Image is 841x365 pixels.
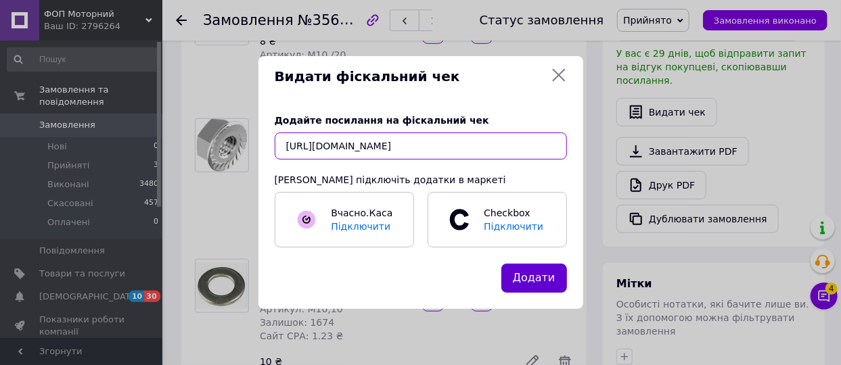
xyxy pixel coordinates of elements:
[428,192,567,247] a: CheckboxПідключити
[275,115,489,126] span: Додайте посилання на фіскальний чек
[275,173,567,187] div: [PERSON_NAME] підключіть додатки в маркеті
[477,206,551,233] span: Checkbox
[275,132,567,160] input: URL чека
[331,208,392,218] span: Вчасно.Каса
[501,264,567,293] button: Додати
[275,192,414,247] a: Вчасно.КасаПідключити
[275,67,545,87] span: Видати фіскальний чек
[484,221,543,232] span: Підключити
[331,221,390,232] span: Підключити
